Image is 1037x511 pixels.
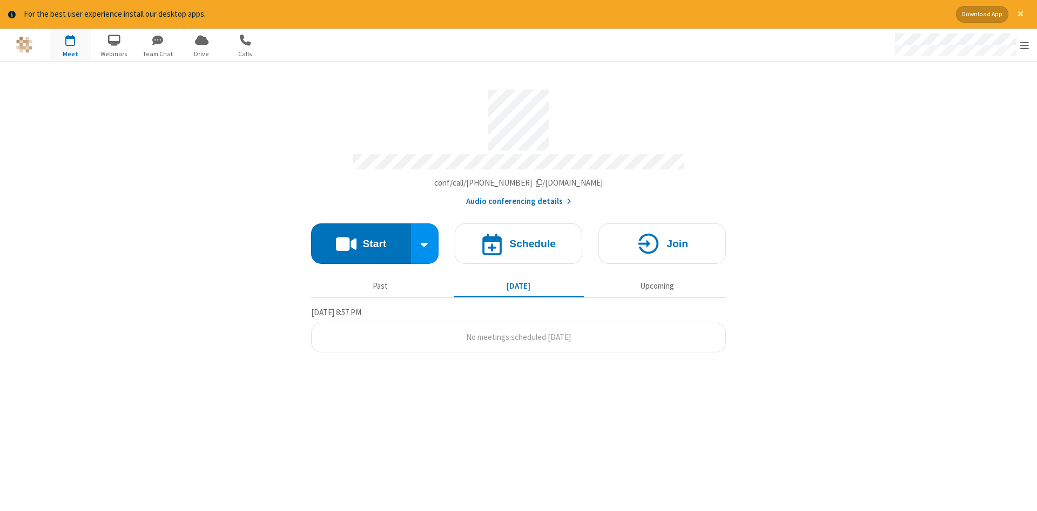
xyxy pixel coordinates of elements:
section: Today's Meetings [311,306,726,352]
button: Upcoming [592,276,722,297]
span: Team Chat [138,49,178,59]
section: Account details [311,81,726,207]
h4: Join [666,239,688,249]
span: [DATE] 8:57 PM [311,307,361,317]
span: Copy my meeting room link [434,178,603,188]
span: Meet [50,49,91,59]
button: Copy my meeting room linkCopy my meeting room link [434,177,603,189]
div: For the best user experience install our desktop apps. [24,8,948,21]
h4: Schedule [509,239,556,249]
button: Schedule [455,223,582,264]
span: Calls [225,49,266,59]
img: QA Selenium DO NOT DELETE OR CHANGE [16,37,32,53]
button: Logo [4,29,44,61]
button: [DATE] [454,276,584,297]
div: Start conference options [411,223,439,264]
div: Open menu [885,29,1037,61]
button: Close alert [1012,6,1029,23]
span: No meetings scheduled [DATE] [466,332,571,342]
span: Drive [181,49,222,59]
h4: Start [362,239,386,249]
button: Download App [956,6,1008,23]
button: Audio conferencing details [466,195,571,208]
button: Past [315,276,446,297]
button: Join [598,223,726,264]
button: Start [311,223,411,264]
span: Webinars [94,49,134,59]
